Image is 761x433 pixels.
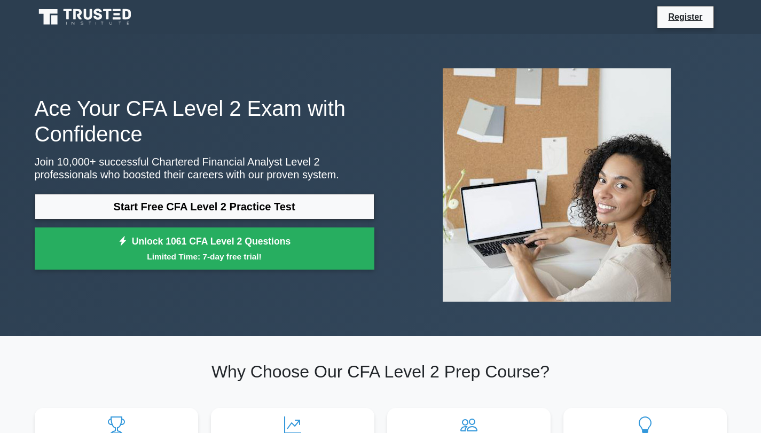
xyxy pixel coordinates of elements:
a: Unlock 1061 CFA Level 2 QuestionsLimited Time: 7-day free trial! [35,227,374,270]
a: Register [662,10,709,23]
a: Start Free CFA Level 2 Practice Test [35,194,374,219]
h2: Why Choose Our CFA Level 2 Prep Course? [35,361,727,382]
h1: Ace Your CFA Level 2 Exam with Confidence [35,96,374,147]
small: Limited Time: 7-day free trial! [48,250,361,263]
p: Join 10,000+ successful Chartered Financial Analyst Level 2 professionals who boosted their caree... [35,155,374,181]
